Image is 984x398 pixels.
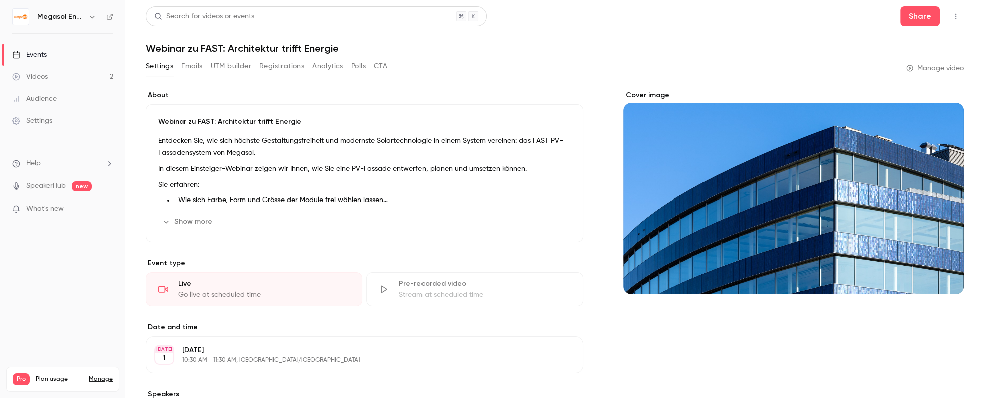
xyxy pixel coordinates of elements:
[146,90,583,100] label: About
[351,58,366,74] button: Polls
[399,279,571,289] div: Pre-recorded video
[89,375,113,383] a: Manage
[37,12,84,22] h6: Megasol Energie AG
[146,322,583,332] label: Date and time
[146,58,173,74] button: Settings
[259,58,304,74] button: Registrations
[12,72,48,82] div: Videos
[12,116,52,126] div: Settings
[146,272,362,306] div: LiveGo live at scheduled time
[13,373,30,385] span: Pro
[158,214,218,230] button: Show more
[101,205,113,214] iframe: Noticeable Trigger
[36,375,83,383] span: Plan usage
[26,204,64,214] span: What's new
[12,50,47,60] div: Events
[399,290,571,300] div: Stream at scheduled time
[900,6,940,26] button: Share
[26,158,41,169] span: Help
[154,11,254,22] div: Search for videos or events
[12,94,57,104] div: Audience
[26,181,66,191] a: SpeakerHub
[178,279,350,289] div: Live
[158,179,571,191] p: Sie erfahren:
[366,272,583,306] div: Pre-recorded videoStream at scheduled time
[146,42,964,54] h1: Webinar zu FAST: Architektur trifft Energie
[72,181,92,191] span: new
[158,135,571,159] p: Entdecken Sie, wie sich höchste Gestaltungsfreiheit und modernste Solartechnologie in einem Syste...
[155,346,173,353] div: [DATE]
[13,9,29,25] img: Megasol Energie AG
[374,58,387,74] button: CTA
[211,58,251,74] button: UTM builder
[178,290,350,300] div: Go live at scheduled time
[174,195,571,206] li: Wie sich Farbe, Form und Grösse der Module frei wählen lassen
[12,158,113,169] li: help-dropdown-opener
[312,58,343,74] button: Analytics
[163,353,166,363] p: 1
[623,90,964,100] label: Cover image
[906,63,964,73] a: Manage video
[158,163,571,175] p: In diesem Einsteiger-Webinar zeigen wir Ihnen, wie Sie eine PV-Fassade entwerfen, planen und umse...
[182,345,530,355] p: [DATE]
[158,117,571,127] p: Webinar zu FAST: Architektur trifft Energie
[181,58,202,74] button: Emails
[182,356,530,364] p: 10:30 AM - 11:30 AM, [GEOGRAPHIC_DATA]/[GEOGRAPHIC_DATA]
[623,90,964,294] section: Cover image
[146,258,583,268] p: Event type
